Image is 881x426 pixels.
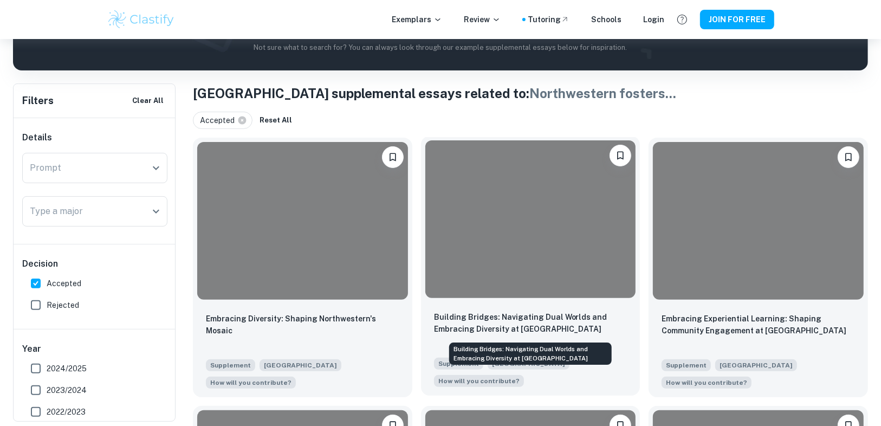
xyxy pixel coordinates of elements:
[22,42,859,53] p: Not sure what to search for? You can always look through our example supplemental essays below fo...
[22,93,54,108] h6: Filters
[47,299,79,311] span: Rejected
[662,376,752,389] span: We want to be sure we’re considering your application in the context of your personal experiences...
[47,363,87,375] span: 2024/2025
[206,376,296,389] span: We want to be sure we’re considering your application in the context of your personal experiences...
[107,9,176,30] img: Clastify logo
[22,257,167,270] h6: Decision
[47,277,81,289] span: Accepted
[643,14,664,25] a: Login
[257,112,295,128] button: Reset All
[666,378,747,388] span: How will you contribute?
[438,376,520,386] span: How will you contribute?
[464,14,501,25] p: Review
[193,112,252,129] div: Accepted
[210,378,291,388] span: How will you contribute?
[193,83,868,103] h1: [GEOGRAPHIC_DATA] s upplemental essays related to:
[529,86,676,101] span: Northwestern fosters ...
[200,114,239,126] span: Accepted
[148,160,164,176] button: Open
[129,93,166,109] button: Clear All
[421,138,640,397] a: Please log in to bookmark exemplarsBuilding Bridges: Navigating Dual Worlds and Embracing Diversi...
[382,146,404,168] button: Please log in to bookmark exemplars
[392,14,442,25] p: Exemplars
[649,138,868,397] a: Please log in to bookmark exemplarsEmbracing Experiential Learning: Shaping Community Engagement ...
[206,359,255,371] span: Supplement
[22,131,167,144] h6: Details
[47,406,86,418] span: 2022/2023
[662,313,855,337] p: Embracing Experiential Learning: Shaping Community Engagement at Northwestern
[610,145,631,166] button: Please log in to bookmark exemplars
[715,359,797,371] span: [GEOGRAPHIC_DATA]
[449,343,612,365] div: Building Bridges: Navigating Dual Worlds and Embracing Diversity at [GEOGRAPHIC_DATA]
[434,374,524,387] span: We want to be sure we’re considering your application in the context of your personal experiences...
[206,313,399,337] p: Embracing Diversity: Shaping Northwestern's Mosaic
[434,311,627,335] p: Building Bridges: Navigating Dual Worlds and Embracing Diversity at Northwestern
[662,359,711,371] span: Supplement
[528,14,569,25] a: Tutoring
[148,204,164,219] button: Open
[673,10,691,29] button: Help and Feedback
[260,359,341,371] span: [GEOGRAPHIC_DATA]
[193,138,412,397] a: Please log in to bookmark exemplarsEmbracing Diversity: Shaping Northwestern's MosaicSupplement[G...
[591,14,621,25] a: Schools
[700,10,774,29] button: JOIN FOR FREE
[47,384,87,396] span: 2023/2024
[22,343,167,356] h6: Year
[838,146,859,168] button: Please log in to bookmark exemplars
[434,358,483,370] span: Supplement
